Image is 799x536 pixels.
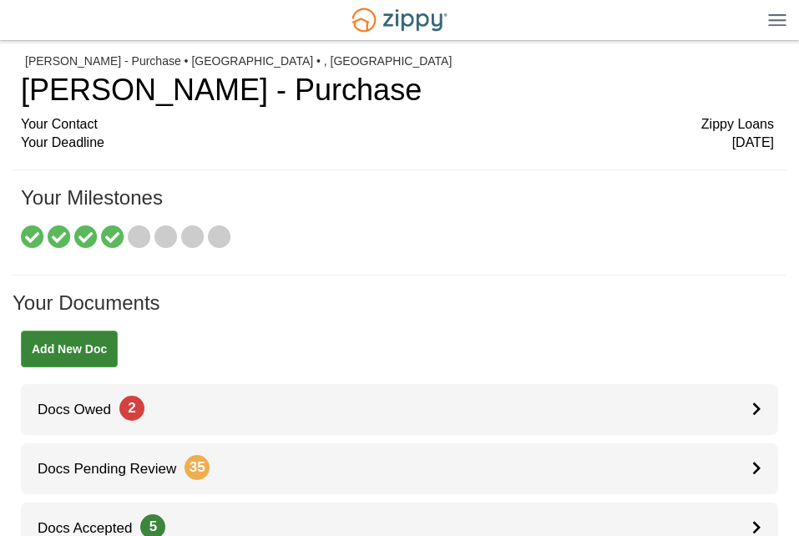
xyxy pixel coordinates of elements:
[21,443,778,494] a: Docs Pending Review35
[21,402,144,417] span: Docs Owed
[21,461,210,477] span: Docs Pending Review
[21,73,774,107] h1: [PERSON_NAME] - Purchase
[701,115,774,134] span: Zippy Loans
[732,134,774,153] span: [DATE]
[21,115,774,134] div: Your Contact
[768,13,786,26] img: Mobile Dropdown Menu
[119,396,144,421] span: 2
[21,134,774,153] div: Your Deadline
[21,187,774,225] h1: Your Milestones
[13,292,786,331] h1: Your Documents
[21,384,778,435] a: Docs Owed2
[21,331,118,367] a: Add New Doc
[185,455,210,480] span: 35
[25,54,774,68] div: [PERSON_NAME] - Purchase • [GEOGRAPHIC_DATA] • , [GEOGRAPHIC_DATA]
[21,520,165,536] span: Docs Accepted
